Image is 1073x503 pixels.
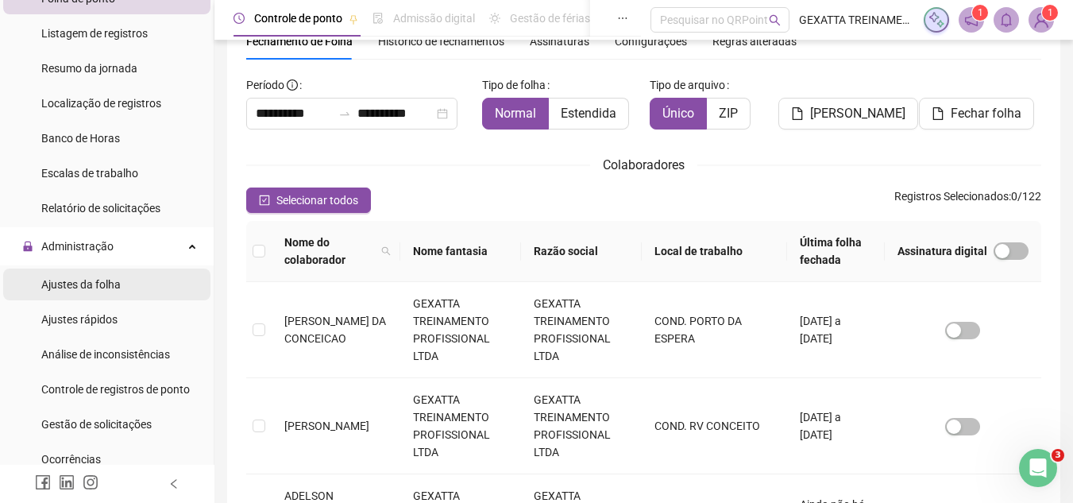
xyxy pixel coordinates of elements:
[41,348,170,361] span: Análise de inconsistências
[894,188,1041,213] span: : 0 / 122
[1048,7,1053,18] span: 1
[510,12,590,25] span: Gestão de férias
[662,106,694,121] span: Único
[482,76,546,94] span: Tipo de folha
[378,35,504,48] span: Histórico de fechamentos
[894,190,1009,203] span: Registros Selecionados
[41,97,161,110] span: Localização de registros
[246,188,371,213] button: Selecionar todos
[932,107,944,120] span: file
[284,420,369,432] span: [PERSON_NAME]
[712,36,797,47] span: Regras alteradas
[41,278,121,291] span: Ajustes da folha
[276,192,358,209] span: Selecionar todos
[41,453,101,466] span: Ocorrências
[284,315,386,345] span: [PERSON_NAME] DA CONCEICAO
[400,221,521,282] th: Nome fantasia
[41,313,118,326] span: Ajustes rápidos
[521,282,642,378] td: GEXATTA TREINAMENTO PROFISSIONAL LTDA
[378,230,394,272] span: search
[83,474,98,490] span: instagram
[400,282,521,378] td: GEXATTA TREINAMENTO PROFISSIONAL LTDA
[41,27,148,40] span: Listagem de registros
[259,195,270,206] span: check-square
[561,106,616,121] span: Estendida
[168,478,179,489] span: left
[928,11,945,29] img: sparkle-icon.fc2bf0ac1784a2077858766a79e2daf3.svg
[999,13,1013,27] span: bell
[41,202,160,215] span: Relatório de solicitações
[41,383,190,396] span: Controle de registros de ponto
[234,13,245,24] span: clock-circle
[603,157,685,172] span: Colaboradores
[41,132,120,145] span: Banco de Horas
[41,167,138,180] span: Escalas de trabalho
[1019,449,1057,487] iframe: Intercom live chat
[284,234,375,269] span: Nome do colaborador
[1029,8,1053,32] img: 3599
[787,378,885,474] td: [DATE] a [DATE]
[338,107,351,120] span: swap-right
[787,282,885,378] td: [DATE] a [DATE]
[719,106,738,121] span: ZIP
[799,11,914,29] span: GEXATTA TREINAMENTO PROFISSIONAL LTDA
[1052,449,1064,462] span: 3
[650,76,725,94] span: Tipo de arquivo
[964,13,978,27] span: notification
[810,104,905,123] span: [PERSON_NAME]
[521,378,642,474] td: GEXATTA TREINAMENTO PROFISSIONAL LTDA
[59,474,75,490] span: linkedin
[372,13,384,24] span: file-done
[1042,5,1058,21] sup: Atualize o seu contato no menu Meus Dados
[530,36,589,47] span: Assinaturas
[41,62,137,75] span: Resumo da jornada
[254,12,342,25] span: Controle de ponto
[778,98,918,130] button: [PERSON_NAME]
[246,79,284,91] span: Período
[642,221,787,282] th: Local de trabalho
[521,221,642,282] th: Razão social
[287,79,298,91] span: info-circle
[381,246,391,256] span: search
[919,98,1034,130] button: Fechar folha
[972,5,988,21] sup: 1
[393,12,475,25] span: Admissão digital
[349,14,358,24] span: pushpin
[642,282,787,378] td: COND. PORTO DA ESPERA
[615,36,687,47] span: Configurações
[978,7,983,18] span: 1
[338,107,351,120] span: to
[22,241,33,252] span: lock
[41,240,114,253] span: Administração
[489,13,500,24] span: sun
[495,106,536,121] span: Normal
[769,14,781,26] span: search
[787,221,885,282] th: Última folha fechada
[35,474,51,490] span: facebook
[400,378,521,474] td: GEXATTA TREINAMENTO PROFISSIONAL LTDA
[791,107,804,120] span: file
[41,418,152,431] span: Gestão de solicitações
[246,35,353,48] span: Fechamento de Folha
[951,104,1021,123] span: Fechar folha
[897,242,987,260] span: Assinatura digital
[617,13,628,24] span: ellipsis
[642,378,787,474] td: COND. RV CONCEITO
